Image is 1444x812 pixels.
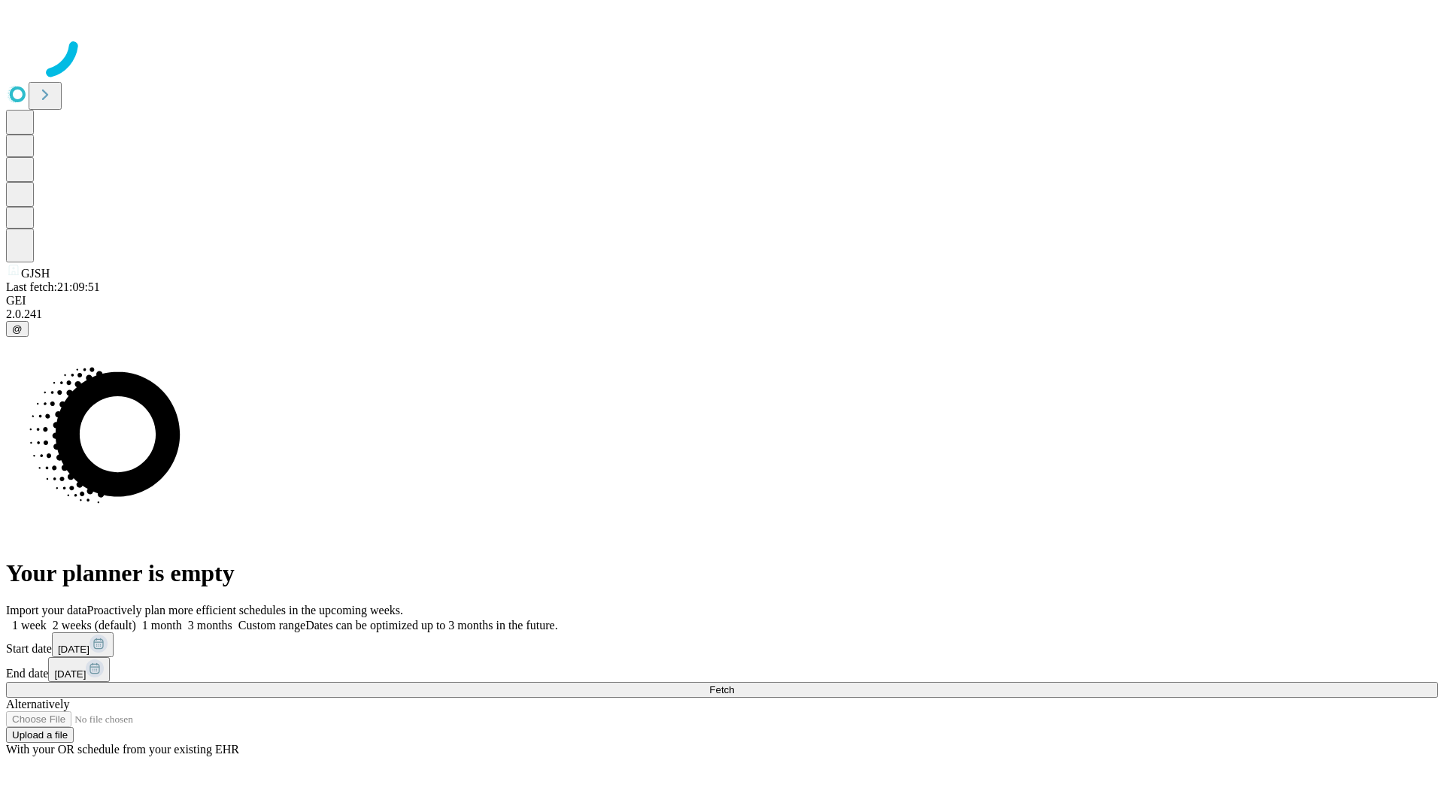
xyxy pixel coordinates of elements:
[238,619,305,632] span: Custom range
[53,619,136,632] span: 2 weeks (default)
[305,619,557,632] span: Dates can be optimized up to 3 months in the future.
[6,294,1438,308] div: GEI
[142,619,182,632] span: 1 month
[6,308,1438,321] div: 2.0.241
[6,280,100,293] span: Last fetch: 21:09:51
[6,559,1438,587] h1: Your planner is empty
[48,657,110,682] button: [DATE]
[12,323,23,335] span: @
[6,682,1438,698] button: Fetch
[6,727,74,743] button: Upload a file
[6,604,87,617] span: Import your data
[6,698,69,710] span: Alternatively
[188,619,232,632] span: 3 months
[58,644,89,655] span: [DATE]
[54,668,86,680] span: [DATE]
[6,632,1438,657] div: Start date
[6,321,29,337] button: @
[6,743,239,756] span: With your OR schedule from your existing EHR
[21,267,50,280] span: GJSH
[6,657,1438,682] div: End date
[52,632,114,657] button: [DATE]
[87,604,403,617] span: Proactively plan more efficient schedules in the upcoming weeks.
[709,684,734,695] span: Fetch
[12,619,47,632] span: 1 week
